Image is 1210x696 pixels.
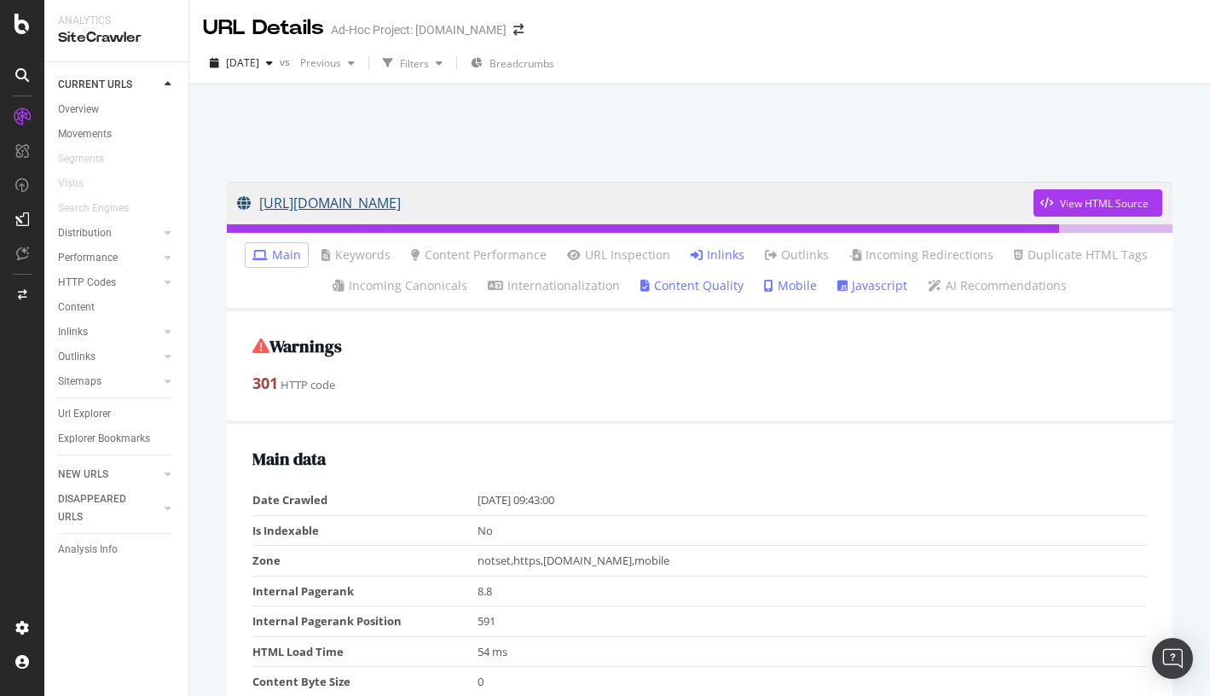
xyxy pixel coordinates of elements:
[252,546,478,577] td: Zone
[478,485,1147,515] td: [DATE] 09:43:00
[411,246,547,264] a: Content Performance
[58,405,111,423] div: Url Explorer
[58,200,129,217] div: Search Engines
[58,101,99,119] div: Overview
[58,274,116,292] div: HTTP Codes
[478,515,1147,546] td: No
[252,485,478,515] td: Date Crawled
[293,49,362,77] button: Previous
[203,14,324,43] div: URL Details
[58,14,175,28] div: Analytics
[58,490,144,526] div: DISAPPEARED URLS
[58,405,177,423] a: Url Explorer
[58,430,150,448] div: Explorer Bookmarks
[58,28,175,48] div: SiteCrawler
[252,373,278,393] strong: 301
[1152,638,1193,679] div: Open Intercom Messenger
[58,274,159,292] a: HTTP Codes
[488,277,620,294] a: Internationalization
[513,24,524,36] div: arrow-right-arrow-left
[58,200,146,217] a: Search Engines
[478,636,1147,667] td: 54 ms
[252,246,301,264] a: Main
[849,246,993,264] a: Incoming Redirections
[58,466,159,484] a: NEW URLS
[478,546,1147,577] td: notset,https,[DOMAIN_NAME],mobile
[1033,189,1162,217] button: View HTML Source
[58,76,132,94] div: CURRENT URLS
[252,576,478,606] td: Internal Pagerank
[58,541,177,559] a: Analysis Info
[58,348,159,366] a: Outlinks
[58,299,95,316] div: Content
[58,249,159,267] a: Performance
[331,21,507,38] div: Ad-Hoc Project: [DOMAIN_NAME]
[237,182,1033,224] a: [URL][DOMAIN_NAME]
[252,606,478,637] td: Internal Pagerank Position
[1014,246,1148,264] a: Duplicate HTML Tags
[252,449,1147,468] h2: Main data
[478,576,1147,606] td: 8.8
[293,55,341,70] span: Previous
[58,125,177,143] a: Movements
[203,49,280,77] button: [DATE]
[226,55,259,70] span: 2025 Sep. 30th
[58,430,177,448] a: Explorer Bookmarks
[252,373,1147,395] div: HTTP code
[58,76,159,94] a: CURRENT URLS
[58,299,177,316] a: Content
[280,55,293,69] span: vs
[58,466,108,484] div: NEW URLS
[400,56,429,71] div: Filters
[252,636,478,667] td: HTML Load Time
[252,337,1147,356] h2: Warnings
[691,246,744,264] a: Inlinks
[58,101,177,119] a: Overview
[489,56,554,71] span: Breadcrumbs
[376,49,449,77] button: Filters
[1060,196,1149,211] div: View HTML Source
[58,348,96,366] div: Outlinks
[928,277,1067,294] a: AI Recommendations
[58,323,159,341] a: Inlinks
[58,490,159,526] a: DISAPPEARED URLS
[764,277,817,294] a: Mobile
[58,125,112,143] div: Movements
[58,150,104,168] div: Segments
[765,246,829,264] a: Outlinks
[58,224,159,242] a: Distribution
[640,277,744,294] a: Content Quality
[58,175,84,193] div: Visits
[58,373,159,391] a: Sitemaps
[58,150,121,168] a: Segments
[464,49,561,77] button: Breadcrumbs
[58,224,112,242] div: Distribution
[478,606,1147,637] td: 591
[252,515,478,546] td: Is Indexable
[321,246,391,264] a: Keywords
[333,277,467,294] a: Incoming Canonicals
[58,175,101,193] a: Visits
[58,249,118,267] div: Performance
[567,246,670,264] a: URL Inspection
[837,277,907,294] a: Javascript
[58,373,101,391] div: Sitemaps
[58,541,118,559] div: Analysis Info
[58,323,88,341] div: Inlinks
